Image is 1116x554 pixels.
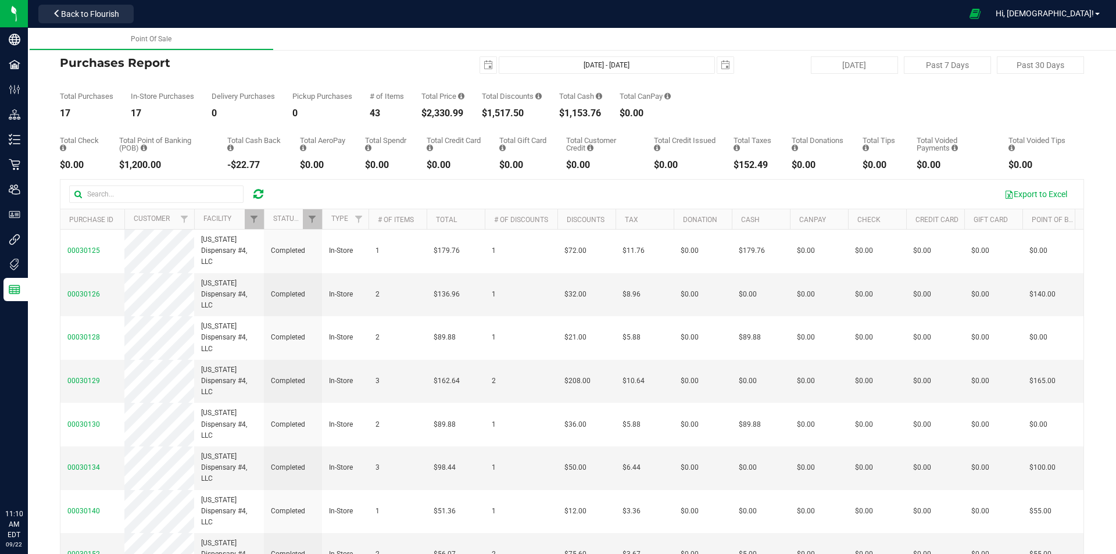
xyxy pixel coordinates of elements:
[863,137,899,152] div: Total Tips
[201,234,257,268] span: [US_STATE] Dispensary #4, LLC
[175,209,194,229] a: Filter
[60,144,66,152] i: Sum of the successful, non-voided check payment transactions for all purchases in the date range.
[913,462,931,473] span: $0.00
[971,332,989,343] span: $0.00
[492,419,496,430] span: 1
[67,333,100,341] span: 00030128
[863,160,899,170] div: $0.00
[971,289,989,300] span: $0.00
[739,376,757,387] span: $0.00
[227,144,234,152] i: Sum of the cash-back amounts from rounded-up electronic payments for all purchases in the date ra...
[60,137,102,152] div: Total Check
[734,144,740,152] i: Sum of the total taxes for all purchases in the date range.
[60,92,113,100] div: Total Purchases
[329,289,353,300] span: In-Store
[69,216,113,224] a: Purchase ID
[1029,419,1047,430] span: $0.00
[427,137,482,152] div: Total Credit Card
[329,419,353,430] span: In-Store
[329,332,353,343] span: In-Store
[564,376,591,387] span: $208.00
[587,144,593,152] i: Sum of the successful, non-voided payments using account credit for all purchases in the date range.
[566,137,636,152] div: Total Customer Credit
[499,160,549,170] div: $0.00
[962,2,988,25] span: Open Ecommerce Menu
[9,259,20,270] inline-svg: Tags
[434,419,456,430] span: $89.88
[427,160,482,170] div: $0.00
[273,215,312,223] a: Status
[1029,506,1051,517] span: $55.00
[654,160,716,170] div: $0.00
[271,289,305,300] span: Completed
[739,245,765,256] span: $179.76
[245,209,264,229] a: Filter
[370,92,404,100] div: # of Items
[855,289,873,300] span: $0.00
[434,332,456,343] span: $89.88
[300,144,306,152] i: Sum of the successful, non-voided AeroPay payment transactions for all purchases in the date range.
[131,109,194,118] div: 17
[492,245,496,256] span: 1
[625,216,638,224] a: Tax
[623,462,641,473] span: $6.44
[797,376,815,387] span: $0.00
[564,289,586,300] span: $32.00
[654,144,660,152] i: Sum of all account credit issued for all refunds from returned purchases in the date range.
[492,506,496,517] span: 1
[375,506,380,517] span: 1
[9,109,20,120] inline-svg: Distribution
[375,332,380,343] span: 2
[303,209,322,229] a: Filter
[797,289,815,300] span: $0.00
[739,289,757,300] span: $0.00
[1029,245,1047,256] span: $0.00
[564,332,586,343] span: $21.00
[741,216,760,224] a: Cash
[1029,332,1047,343] span: $0.00
[797,245,815,256] span: $0.00
[681,332,699,343] span: $0.00
[434,462,456,473] span: $98.44
[863,144,869,152] i: Sum of all tips added to successful, non-voided payments for all purchases in the date range.
[427,144,433,152] i: Sum of the successful, non-voided credit card payment transactions for all purchases in the date ...
[69,185,244,203] input: Search...
[329,506,353,517] span: In-Store
[131,35,171,43] span: Point Of Sale
[482,92,542,100] div: Total Discounts
[1008,144,1015,152] i: Sum of all tip amounts from voided payment transactions for all purchases in the date range.
[227,160,282,170] div: -$22.77
[681,506,699,517] span: $0.00
[971,462,989,473] span: $0.00
[739,419,761,430] span: $89.88
[681,419,699,430] span: $0.00
[1029,376,1056,387] span: $165.00
[492,376,496,387] span: 2
[370,109,404,118] div: 43
[971,419,989,430] span: $0.00
[857,216,881,224] a: Check
[855,376,873,387] span: $0.00
[499,137,549,152] div: Total Gift Card
[67,290,100,298] span: 00030126
[855,245,873,256] span: $0.00
[271,332,305,343] span: Completed
[375,289,380,300] span: 2
[434,376,460,387] span: $162.64
[681,376,699,387] span: $0.00
[271,462,305,473] span: Completed
[535,92,542,100] i: Sum of the discount values applied to the all purchases in the date range.
[623,376,645,387] span: $10.64
[792,137,845,152] div: Total Donations
[596,92,602,100] i: Sum of the successful, non-voided cash payment transactions for all purchases in the date range. ...
[559,109,602,118] div: $1,153.76
[421,92,464,100] div: Total Price
[566,160,636,170] div: $0.00
[60,109,113,118] div: 17
[227,137,282,152] div: Total Cash Back
[67,463,100,471] span: 00030134
[300,160,348,170] div: $0.00
[378,216,414,224] a: # of Items
[365,160,409,170] div: $0.00
[5,540,23,549] p: 09/22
